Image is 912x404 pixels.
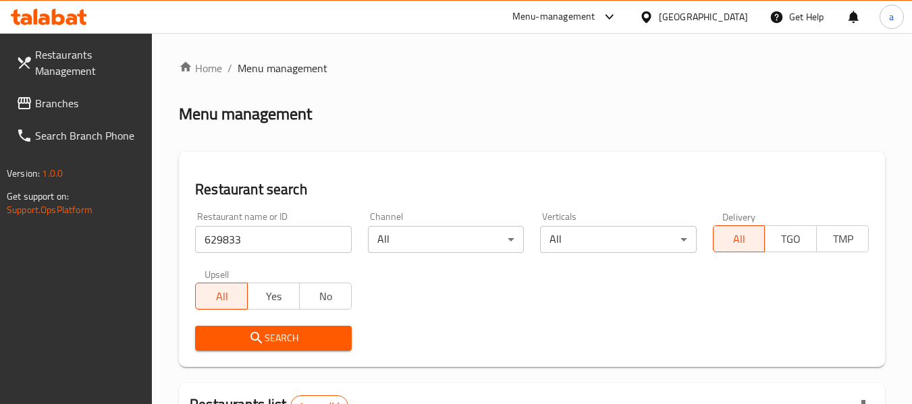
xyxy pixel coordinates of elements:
[238,60,327,76] span: Menu management
[195,326,351,351] button: Search
[7,165,40,182] span: Version:
[7,187,69,205] span: Get support on:
[368,226,524,253] div: All
[764,225,817,252] button: TGO
[299,283,352,310] button: No
[195,283,248,310] button: All
[5,38,153,87] a: Restaurants Management
[540,226,696,253] div: All
[179,60,222,76] a: Home
[42,165,63,182] span: 1.0.0
[719,229,760,249] span: All
[305,287,346,306] span: No
[195,226,351,253] input: Search for restaurant name or ID..
[35,95,142,111] span: Branches
[5,119,153,152] a: Search Branch Phone
[205,269,230,279] label: Upsell
[35,47,142,79] span: Restaurants Management
[512,9,595,25] div: Menu-management
[201,287,242,306] span: All
[770,229,811,249] span: TGO
[35,127,142,144] span: Search Branch Phone
[659,9,748,24] div: [GEOGRAPHIC_DATA]
[195,179,869,200] h2: Restaurant search
[247,283,300,310] button: Yes
[816,225,869,252] button: TMP
[889,9,894,24] span: a
[5,87,153,119] a: Branches
[7,201,92,219] a: Support.OpsPlatform
[179,103,312,125] h2: Menu management
[206,330,340,347] span: Search
[822,229,863,249] span: TMP
[722,212,756,221] label: Delivery
[227,60,232,76] li: /
[713,225,766,252] button: All
[253,287,294,306] span: Yes
[179,60,885,76] nav: breadcrumb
